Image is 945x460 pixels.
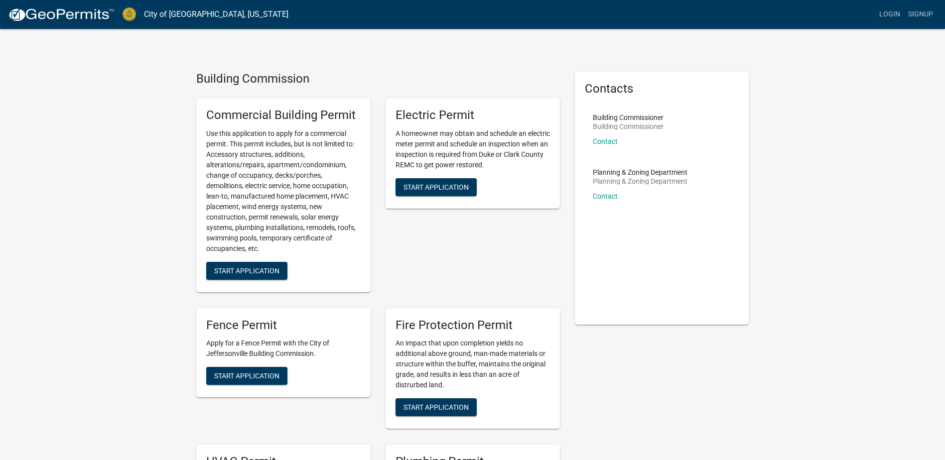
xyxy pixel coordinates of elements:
[196,72,560,86] h4: Building Commission
[593,192,618,200] a: Contact
[404,403,469,411] span: Start Application
[396,128,550,170] p: A homeowner may obtain and schedule an electric meter permit and schedule an inspection when an i...
[214,372,279,380] span: Start Application
[404,183,469,191] span: Start Application
[904,5,937,24] a: Signup
[206,318,361,333] h5: Fence Permit
[206,128,361,254] p: Use this application to apply for a commercial permit. This permit includes, but is not limited t...
[593,137,618,145] a: Contact
[206,108,361,122] h5: Commercial Building Permit
[593,114,664,121] p: Building Commissioner
[396,398,477,416] button: Start Application
[585,82,739,96] h5: Contacts
[123,7,136,21] img: City of Jeffersonville, Indiana
[396,108,550,122] h5: Electric Permit
[396,178,477,196] button: Start Application
[144,6,288,23] a: City of [GEOGRAPHIC_DATA], [US_STATE]
[206,338,361,359] p: Apply for a Fence Permit with the City of Jeffersonville Building Commission.
[206,367,287,385] button: Start Application
[214,266,279,274] span: Start Application
[593,169,687,176] p: Planning & Zoning Department
[396,338,550,390] p: An impact that upon completion yields no additional above ground, man-made materials or structure...
[593,178,687,185] p: Planning & Zoning Department
[875,5,904,24] a: Login
[593,123,664,130] p: Building Commissioner
[206,262,287,280] button: Start Application
[396,318,550,333] h5: Fire Protection Permit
